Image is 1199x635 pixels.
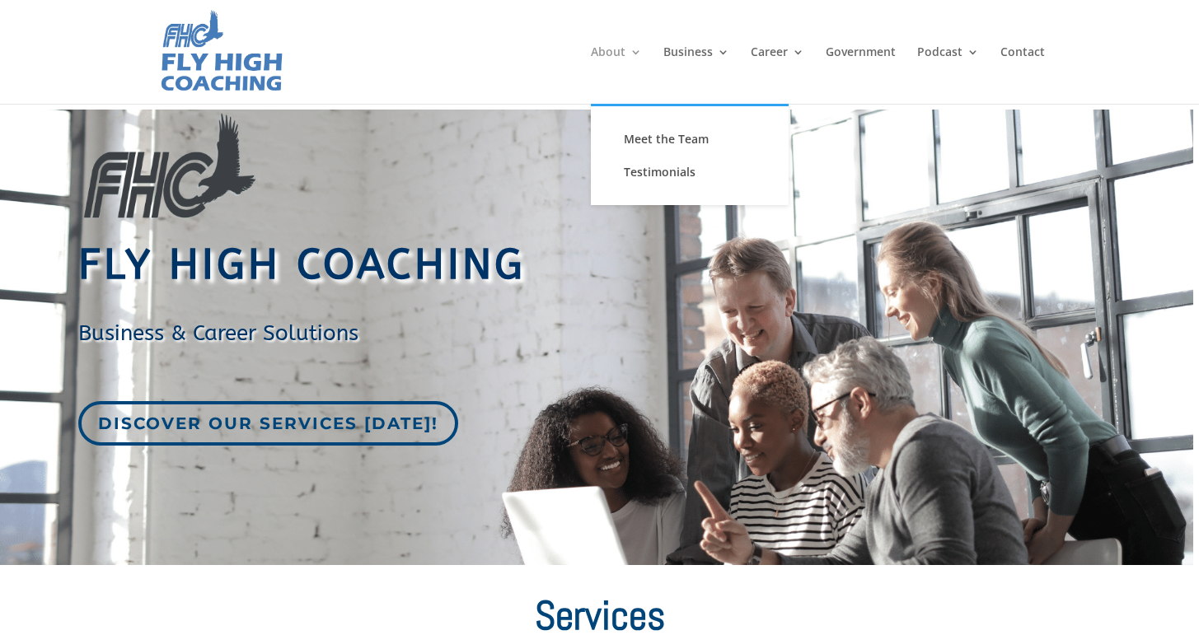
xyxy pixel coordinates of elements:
[158,8,284,96] img: Fly High Coaching
[917,46,979,104] a: Podcast
[78,320,358,346] span: Business & Career Solutions
[78,401,458,446] a: Discover our services [DATE]!
[607,123,772,156] a: Meet the Team
[751,46,804,104] a: Career
[663,46,729,104] a: Business
[1000,46,1045,104] a: Contact
[607,156,772,189] a: Testimonials
[78,240,526,289] span: Fly High Coaching
[591,46,642,104] a: About
[826,46,896,104] a: Government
